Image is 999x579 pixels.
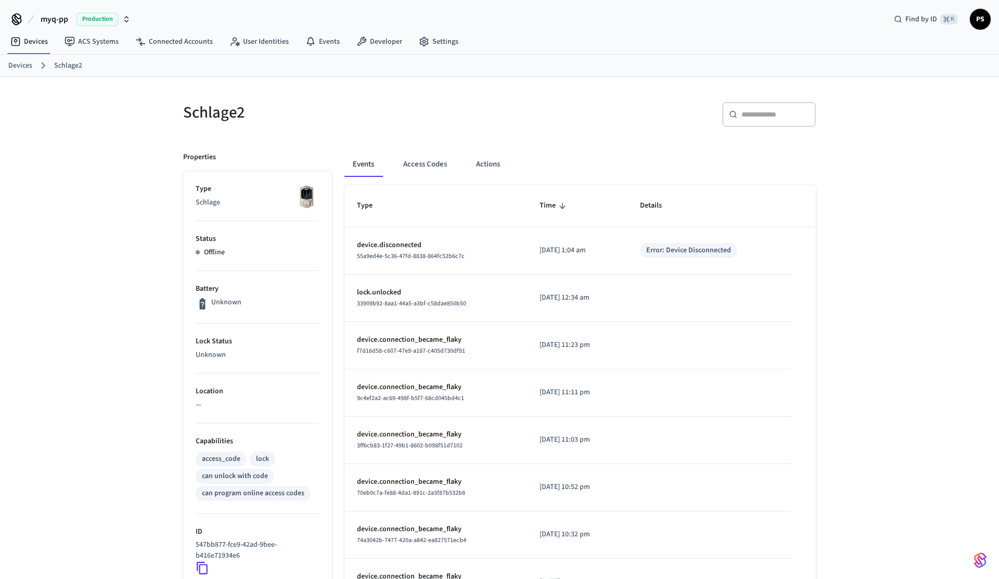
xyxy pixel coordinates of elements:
[395,152,455,177] button: Access Codes
[540,434,615,445] p: [DATE] 11:03 pm
[211,297,241,308] p: Unknown
[468,152,508,177] button: Actions
[196,284,319,294] p: Battery
[357,536,466,545] span: 74a3042b-7477-420a-a842-ea827571ecb4
[196,539,315,561] p: 547bb877-fce9-42ad-9bee-b416e71934e6
[196,234,319,245] p: Status
[357,252,465,261] span: 55a9ed4e-5c36-47fd-8838-864fc52b6c7c
[411,32,467,51] a: Settings
[974,552,987,569] img: SeamLogoGradient.69752ec5.svg
[357,441,463,450] span: 3ff6cb83-1f27-49b1-8602-b098f51d7102
[344,152,816,177] div: ant example
[256,454,269,465] div: lock
[183,152,216,163] p: Properties
[196,400,319,410] p: —
[540,292,615,303] p: [DATE] 12:34 am
[8,60,32,71] a: Devices
[2,32,56,51] a: Devices
[196,336,319,347] p: Lock Status
[357,429,515,440] p: device.connection_became_flaky
[202,454,240,465] div: access_code
[76,12,118,26] span: Production
[646,245,731,256] div: Error: Device Disconnected
[196,184,319,195] p: Type
[540,245,615,256] p: [DATE] 1:04 am
[357,334,515,345] p: device.connection_became_flaky
[41,13,68,25] span: myq-pp
[196,197,319,208] p: Schlage
[204,247,225,258] p: Offline
[970,9,991,30] button: PS
[127,32,221,51] a: Connected Accounts
[540,529,615,540] p: [DATE] 10:32 pm
[357,394,464,403] span: 9c4ef2a2-ac69-498f-b5f7-68cd045bd4c1
[196,436,319,447] p: Capabilities
[344,152,382,177] button: Events
[357,477,515,487] p: device.connection_became_flaky
[196,350,319,361] p: Unknown
[540,340,615,351] p: [DATE] 11:23 pm
[540,198,569,214] span: Time
[293,184,319,210] img: Schlage Sense Smart Deadbolt with Camelot Trim, Front
[348,32,411,51] a: Developer
[196,386,319,397] p: Location
[357,287,515,298] p: lock.unlocked
[357,299,466,308] span: 33909b92-8aa1-44a5-a3bf-c58dae850b50
[196,526,319,537] p: ID
[357,240,515,251] p: device.disconnected
[56,32,127,51] a: ACS Systems
[905,14,937,24] span: Find by ID
[183,102,493,123] h5: Schlage2
[357,488,465,497] span: 70eb0c7a-fe88-4da1-891c-2a3f87b532b8
[940,14,957,24] span: ⌘ K
[886,10,966,29] div: Find by ID⌘ K
[357,346,465,355] span: f7d16d58-c607-47e9-a187-c405d730df91
[297,32,348,51] a: Events
[202,488,304,499] div: can program online access codes
[221,32,297,51] a: User Identities
[540,387,615,398] p: [DATE] 11:11 pm
[54,60,82,71] a: Schlage2
[971,10,990,29] span: PS
[202,471,268,482] div: can unlock with code
[357,198,386,214] span: Type
[357,524,515,535] p: device.connection_became_flaky
[357,382,515,393] p: device.connection_became_flaky
[640,198,675,214] span: Details
[540,482,615,493] p: [DATE] 10:52 pm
